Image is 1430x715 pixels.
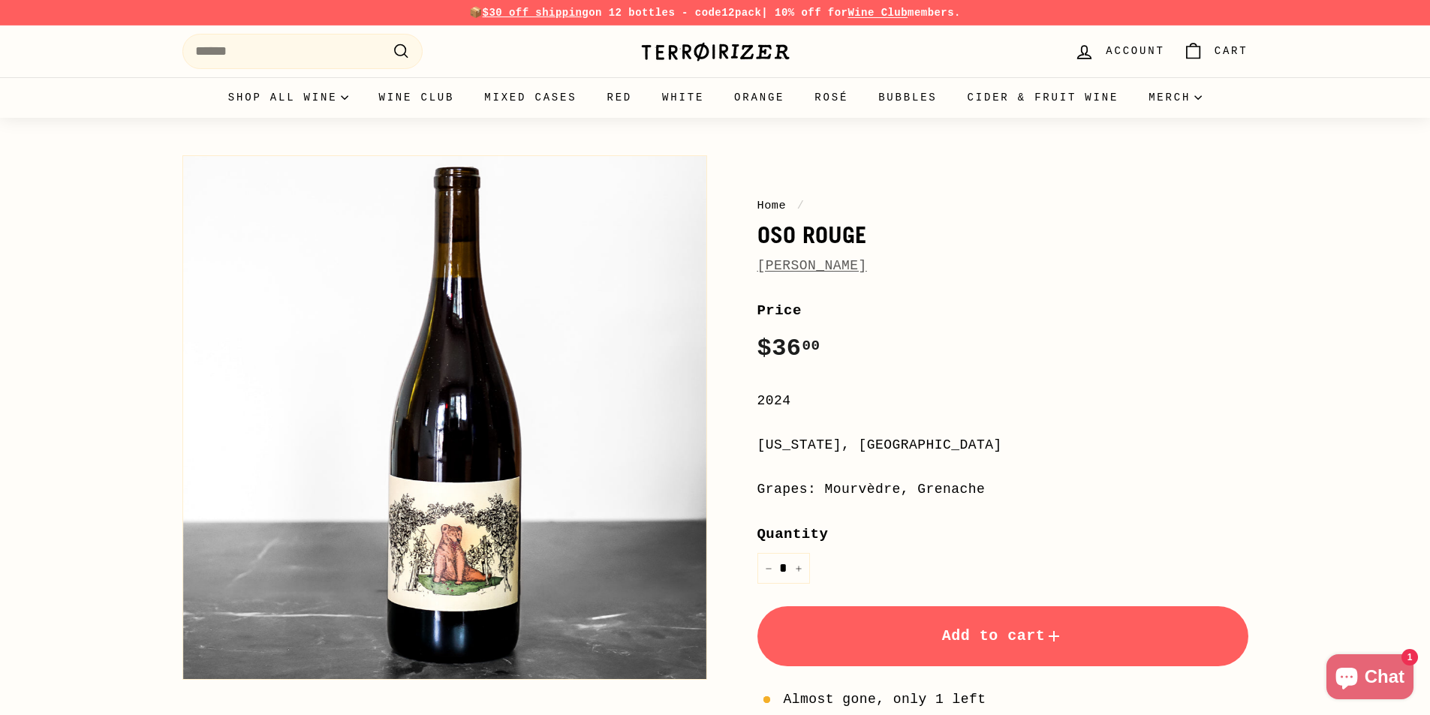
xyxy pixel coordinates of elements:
nav: breadcrumbs [757,197,1248,215]
label: Price [757,299,1248,322]
div: [US_STATE], [GEOGRAPHIC_DATA] [757,434,1248,456]
span: Almost gone, only 1 left [784,689,986,710]
a: Cider & Fruit Wine [953,77,1134,118]
a: Wine Club [847,7,908,19]
span: $36 [757,335,820,362]
button: Reduce item quantity by one [757,553,780,584]
div: 2024 [757,390,1248,412]
a: Mixed Cases [469,77,592,118]
a: Cart [1174,29,1257,74]
strong: 12pack [721,7,761,19]
sup: 00 [802,338,820,354]
p: 📦 on 12 bottles - code | 10% off for members. [182,5,1248,21]
button: Increase item quantity by one [787,553,810,584]
div: Primary [152,77,1278,118]
span: Cart [1215,43,1248,59]
span: Add to cart [942,627,1064,644]
summary: Shop all wine [213,77,364,118]
a: Account [1065,29,1173,74]
a: White [647,77,719,118]
span: Account [1106,43,1164,59]
h1: Oso Rouge [757,222,1248,248]
span: / [793,199,808,212]
a: Orange [719,77,799,118]
a: Rosé [799,77,863,118]
div: Grapes: Mourvèdre, Grenache [757,479,1248,500]
input: quantity [757,553,810,584]
span: $30 off shipping [483,7,589,19]
button: Add to cart [757,606,1248,666]
inbox-online-store-chat: Shopify online store chat [1322,654,1418,703]
a: [PERSON_NAME] [757,258,867,273]
label: Quantity [757,523,1248,545]
a: Wine Club [363,77,469,118]
summary: Merch [1133,77,1217,118]
a: Red [592,77,647,118]
a: Home [757,199,787,212]
a: Bubbles [863,77,952,118]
